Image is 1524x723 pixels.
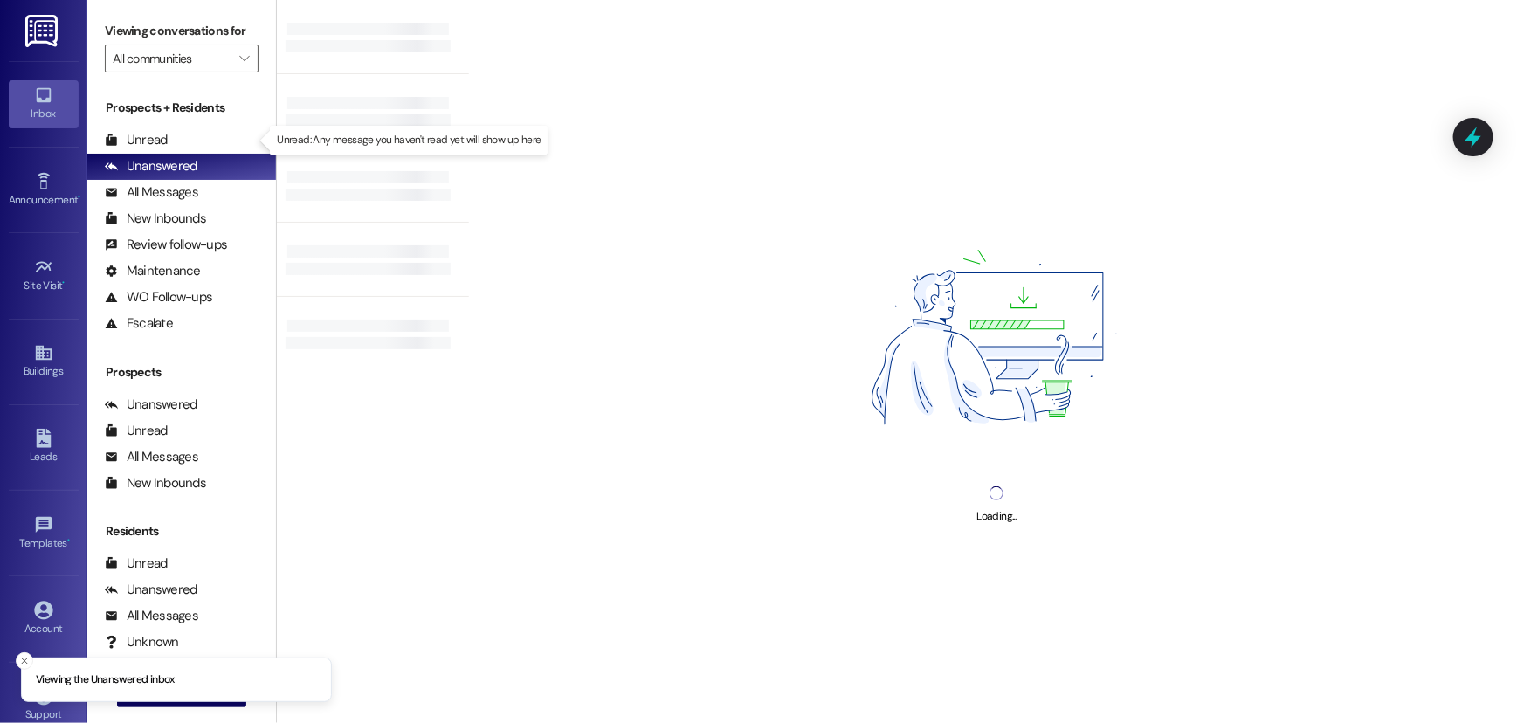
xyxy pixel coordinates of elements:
div: All Messages [105,448,198,466]
div: WO Follow-ups [105,288,212,306]
p: Viewing the Unanswered inbox [36,672,175,688]
label: Viewing conversations for [105,17,259,45]
div: Unanswered [105,396,197,414]
div: Unread [105,131,168,149]
div: Unknown [105,633,179,651]
div: Unread [105,422,168,440]
div: New Inbounds [105,474,206,492]
div: All Messages [105,183,198,202]
div: Residents [87,522,276,541]
div: New Inbounds [105,210,206,228]
p: Unread: Any message you haven't read yet will show up here [277,133,541,148]
span: • [63,277,66,289]
div: Loading... [977,507,1017,526]
a: Leads [9,423,79,471]
div: Prospects [87,363,276,382]
span: • [67,534,70,547]
span: • [78,191,80,203]
div: All Messages [105,607,198,625]
div: Unanswered [105,581,197,599]
div: Escalate [105,314,173,333]
input: All communities [113,45,231,72]
div: Maintenance [105,262,201,280]
a: Templates • [9,510,79,557]
div: Unread [105,554,168,573]
a: Buildings [9,338,79,385]
a: Site Visit • [9,252,79,300]
i:  [239,52,249,65]
button: Close toast [16,652,33,670]
div: Review follow-ups [105,236,227,254]
div: Prospects + Residents [87,99,276,117]
img: ResiDesk Logo [25,15,61,47]
a: Account [9,596,79,643]
div: Unanswered [105,157,197,176]
a: Inbox [9,80,79,127]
